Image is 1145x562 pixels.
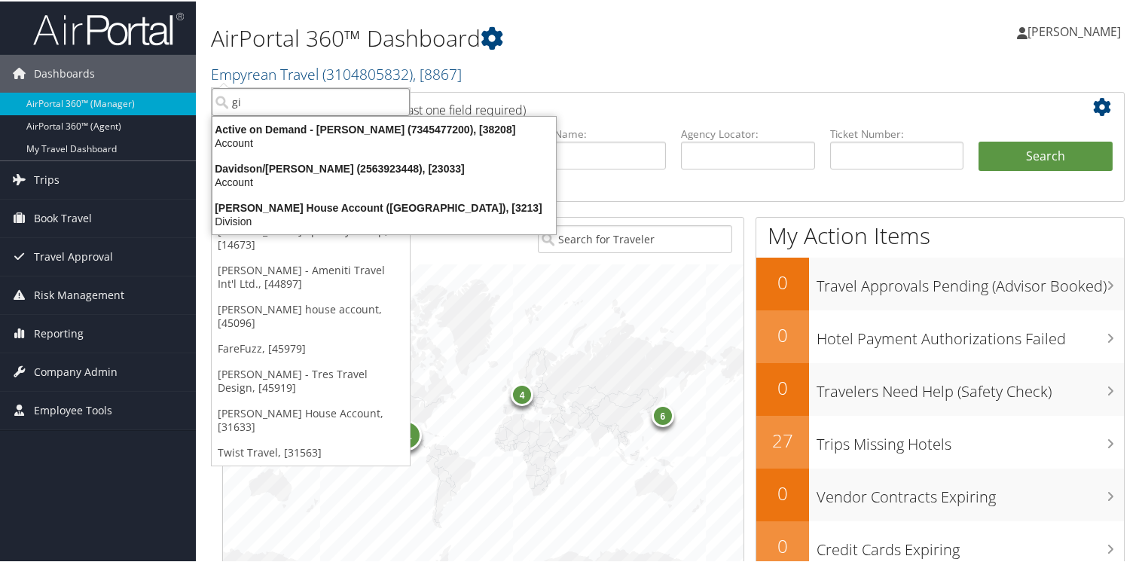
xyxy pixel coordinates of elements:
[756,321,809,347] h2: 0
[203,160,565,174] div: Davidson/[PERSON_NAME] (2563923448), [23033]
[34,160,60,197] span: Trips
[212,334,410,360] a: FareFuzz, [45979]
[756,218,1124,250] h1: My Action Items
[34,390,112,428] span: Employee Tools
[211,21,828,53] h1: AirPortal 360™ Dashboard
[756,479,809,505] h2: 0
[212,217,410,256] a: [PERSON_NAME] Specialty Group, [14673]
[382,100,526,117] span: (at least one field required)
[33,10,184,45] img: airportal-logo.png
[212,360,410,399] a: [PERSON_NAME] - Tres Travel Design, [45919]
[212,438,410,464] a: Twist Travel, [31563]
[756,532,809,557] h2: 0
[817,425,1124,454] h3: Trips Missing Hotels
[756,467,1124,520] a: 0Vendor Contracts Expiring
[34,313,84,351] span: Reporting
[413,63,462,83] span: , [ 8867 ]
[817,267,1124,295] h3: Travel Approvals Pending (Advisor Booked)
[817,530,1124,559] h3: Credit Cards Expiring
[652,403,674,426] div: 6
[817,319,1124,348] h3: Hotel Payment Authorizations Failed
[817,478,1124,506] h3: Vendor Contracts Expiring
[756,414,1124,467] a: 27Trips Missing Hotels
[511,381,533,404] div: 4
[34,237,113,274] span: Travel Approval
[203,213,565,227] div: Division
[322,63,413,83] span: ( 3104805832 )
[212,295,410,334] a: [PERSON_NAME] house account, [45096]
[203,121,565,135] div: Active on Demand - [PERSON_NAME] (7345477200), [38208]
[1017,8,1136,53] a: [PERSON_NAME]
[538,224,732,252] input: Search for Traveler
[756,362,1124,414] a: 0Travelers Need Help (Safety Check)
[830,125,964,140] label: Ticket Number:
[756,256,1124,309] a: 0Travel Approvals Pending (Advisor Booked)
[979,140,1113,170] button: Search
[756,374,809,399] h2: 0
[212,256,410,295] a: [PERSON_NAME] - Ameniti Travel Int'l Ltd., [44897]
[34,352,118,389] span: Company Admin
[532,125,666,140] label: Last Name:
[34,53,95,91] span: Dashboards
[203,174,565,188] div: Account
[1027,22,1121,38] span: [PERSON_NAME]
[756,268,809,294] h2: 0
[756,426,809,452] h2: 27
[34,198,92,236] span: Book Travel
[34,275,124,313] span: Risk Management
[203,200,565,213] div: [PERSON_NAME] House Account ([GEOGRAPHIC_DATA]), [3213]
[681,125,815,140] label: Agency Locator:
[212,87,410,115] input: Search Accounts
[234,93,1037,119] h2: Airtinerary Lookup
[203,135,565,148] div: Account
[817,372,1124,401] h3: Travelers Need Help (Safety Check)
[212,399,410,438] a: [PERSON_NAME] House Account, [31633]
[756,309,1124,362] a: 0Hotel Payment Authorizations Failed
[211,63,462,83] a: Empyrean Travel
